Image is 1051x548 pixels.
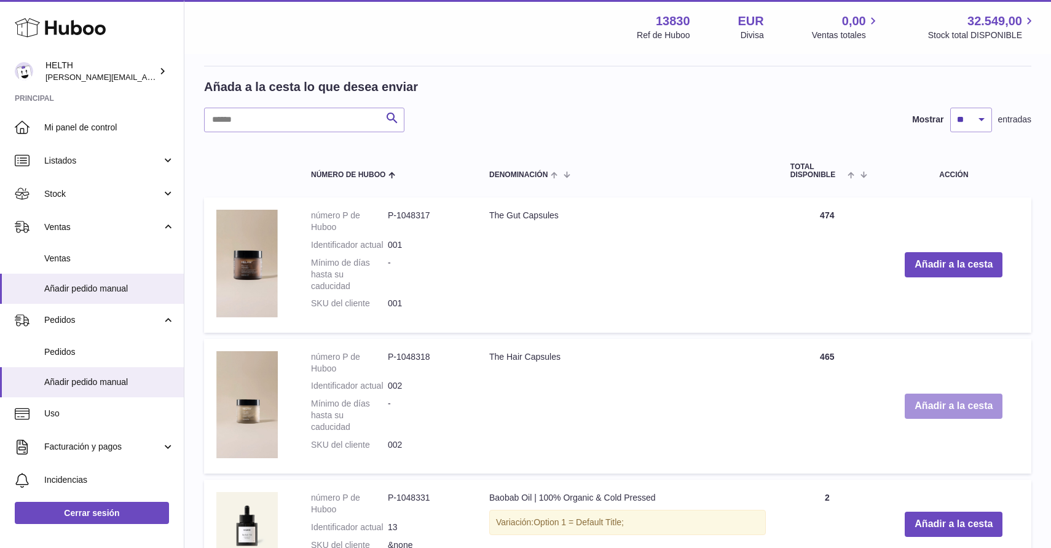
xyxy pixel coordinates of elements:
[45,72,246,82] span: [PERSON_NAME][EMAIL_ADDRESS][DOMAIN_NAME]
[388,398,465,433] dd: -
[311,522,388,533] dt: Identificador actual
[15,62,33,81] img: laura@helth.com
[388,257,465,292] dd: -
[778,197,876,333] td: 474
[998,114,1031,125] span: entradas
[489,171,548,179] span: Denominación
[44,408,175,419] span: Uso
[44,188,162,200] span: Stock
[388,439,465,451] dd: 002
[311,380,388,392] dt: Identificador actual
[45,60,156,83] div: HELTH
[44,346,175,358] span: Pedidos
[533,517,624,527] span: Option 1 = Default Title;
[44,122,175,133] span: Mi panel de control
[311,171,385,179] span: Número de Huboo
[388,351,465,375] dd: P-1048318
[656,13,690,30] strong: 13830
[477,339,778,474] td: The Hair Capsules
[311,351,388,375] dt: número P de Huboo
[905,394,1002,419] button: Añadir a la cesta
[311,257,388,292] dt: Mínimo de días hasta su caducidad
[388,239,465,251] dd: 001
[790,163,845,179] span: Total DISPONIBLE
[489,510,766,535] div: Variación:
[905,512,1002,537] button: Añadir a la cesta
[905,252,1002,277] button: Añadir a la cesta
[388,492,465,515] dd: P-1048331
[311,492,388,515] dt: número P de Huboo
[44,221,162,233] span: Ventas
[477,197,778,333] td: The Gut Capsules
[928,13,1036,41] a: 32.549,00 Stock total DISPONIBLE
[216,210,278,317] img: The Gut Capsules
[44,441,162,453] span: Facturación y pagos
[311,210,388,233] dt: número P de Huboo
[741,30,764,41] div: Divisa
[967,13,1022,30] span: 32.549,00
[388,522,465,533] dd: 13
[44,314,162,326] span: Pedidos
[311,298,388,309] dt: SKU del cliente
[216,351,278,458] img: The Hair Capsules
[842,13,866,30] span: 0,00
[928,30,1036,41] span: Stock total DISPONIBLE
[15,502,169,524] a: Cerrar sesión
[388,210,465,233] dd: P-1048317
[311,239,388,251] dt: Identificador actual
[738,13,764,30] strong: EUR
[778,339,876,474] td: 465
[44,253,175,264] span: Ventas
[876,151,1031,191] th: Acción
[812,30,880,41] span: Ventas totales
[44,376,175,388] span: Añadir pedido manual
[44,474,175,486] span: Incidencias
[388,298,465,309] dd: 001
[311,398,388,433] dt: Mínimo de días hasta su caducidad
[912,114,943,125] label: Mostrar
[637,30,690,41] div: Ref de Huboo
[311,439,388,451] dt: SKU del cliente
[388,380,465,392] dd: 002
[204,79,418,95] h2: Añada a la cesta lo que desea enviar
[44,155,162,167] span: Listados
[44,283,175,295] span: Añadir pedido manual
[812,13,880,41] a: 0,00 Ventas totales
